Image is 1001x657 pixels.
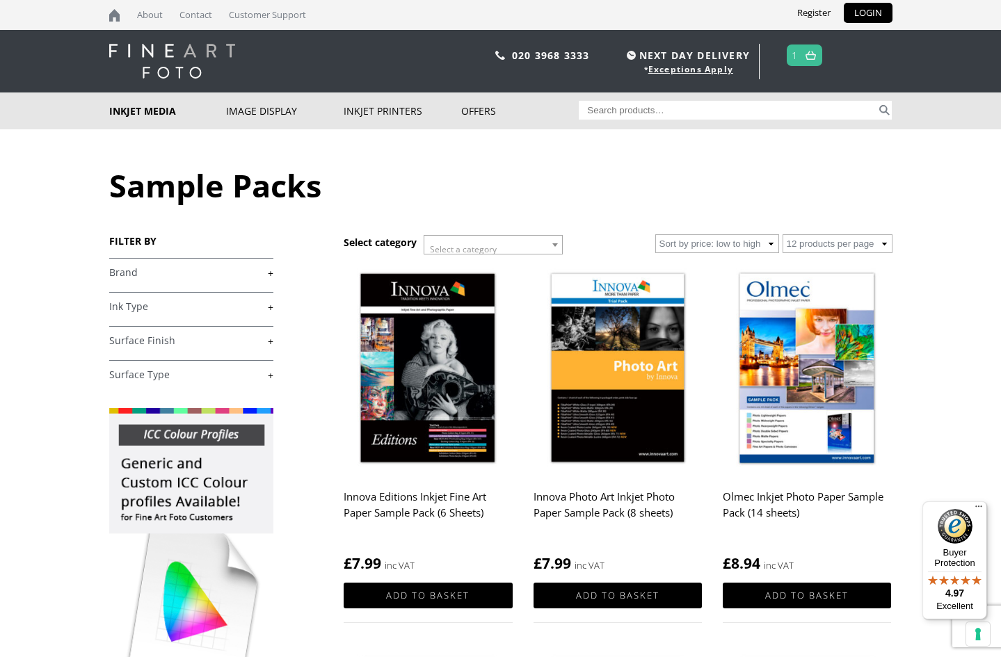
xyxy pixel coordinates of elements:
[109,360,273,388] h4: Surface Type
[579,101,876,120] input: Search products…
[430,243,497,255] span: Select a category
[970,501,987,518] button: Menu
[344,92,461,129] a: Inkjet Printers
[792,45,798,65] a: 1
[385,558,415,574] strong: inc VAT
[764,558,794,574] strong: inc VAT
[844,3,892,23] a: LOGIN
[109,292,273,320] h4: Ink Type
[109,368,273,382] a: +
[623,47,750,63] span: NEXT DAY DELIVERY
[226,92,344,129] a: Image Display
[344,264,512,574] a: Innova Editions Inkjet Fine Art Paper Sample Pack (6 Sheets) £7.99 inc VAT
[109,44,235,79] img: logo-white.svg
[723,264,891,475] img: Olmec Inkjet Photo Paper Sample Pack (14 sheets)
[109,300,273,314] a: +
[109,334,273,348] a: +
[723,583,891,608] a: Add to basket: “Olmec Inkjet Photo Paper Sample Pack (14 sheets)”
[627,51,636,60] img: time.svg
[109,234,273,248] h3: FILTER BY
[938,509,972,544] img: Trusted Shops Trustmark
[344,484,512,540] h2: Innova Editions Inkjet Fine Art Paper Sample Pack (6 Sheets)
[534,553,542,573] span: £
[534,484,702,540] h2: Innova Photo Art Inkjet Photo Paper Sample Pack (8 sheets)
[723,264,891,574] a: Olmec Inkjet Photo Paper Sample Pack (14 sheets) £8.94 inc VAT
[344,583,512,608] a: Add to basket: “Innova Editions Inkjet Fine Art Paper Sample Pack (6 Sheets)”
[461,92,579,129] a: Offers
[344,264,512,475] img: Innova Editions Inkjet Fine Art Paper Sample Pack (6 Sheets)
[723,553,731,573] span: £
[344,553,352,573] span: £
[806,51,816,60] img: basket.svg
[922,601,987,612] p: Excellent
[109,258,273,286] h4: Brand
[723,553,760,573] bdi: 8.94
[966,622,990,646] button: Your consent preferences for tracking technologies
[922,547,987,568] p: Buyer Protection
[109,92,227,129] a: Inkjet Media
[534,583,702,608] a: Add to basket: “Innova Photo Art Inkjet Photo Paper Sample Pack (8 sheets)”
[648,63,733,75] a: Exceptions Apply
[344,236,417,249] h3: Select category
[534,264,702,475] img: Innova Photo Art Inkjet Photo Paper Sample Pack (8 sheets)
[534,264,702,574] a: Innova Photo Art Inkjet Photo Paper Sample Pack (8 sheets) £7.99 inc VAT
[109,164,892,206] h1: Sample Packs
[109,266,273,279] a: +
[922,501,987,619] button: Trusted Shops TrustmarkBuyer Protection4.97Excellent
[495,51,505,60] img: phone.svg
[512,49,590,62] a: 020 3968 3333
[876,101,892,120] button: Search
[575,558,604,574] strong: inc VAT
[945,587,964,599] span: 4.97
[655,234,779,253] select: Shop order
[109,326,273,354] h4: Surface Finish
[534,553,571,573] bdi: 7.99
[344,553,381,573] bdi: 7.99
[723,484,891,540] h2: Olmec Inkjet Photo Paper Sample Pack (14 sheets)
[787,3,841,23] a: Register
